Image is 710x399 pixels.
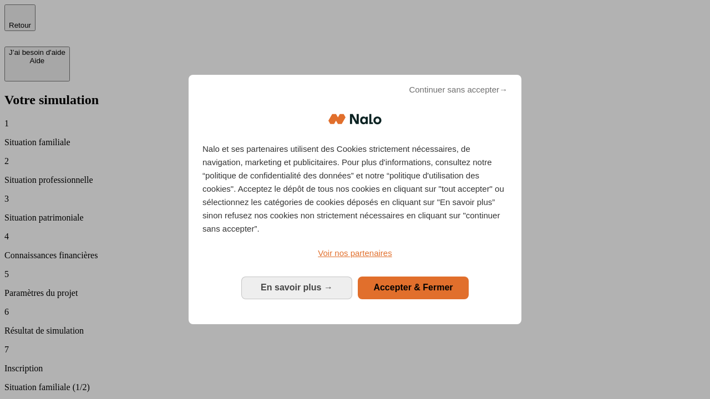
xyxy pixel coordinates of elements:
[189,75,521,324] div: Bienvenue chez Nalo Gestion du consentement
[409,83,508,96] span: Continuer sans accepter→
[202,247,508,260] a: Voir nos partenaires
[318,248,392,258] span: Voir nos partenaires
[261,283,333,292] span: En savoir plus →
[373,283,453,292] span: Accepter & Fermer
[241,277,352,299] button: En savoir plus: Configurer vos consentements
[358,277,469,299] button: Accepter & Fermer: Accepter notre traitement des données et fermer
[202,142,508,236] p: Nalo et ses partenaires utilisent des Cookies strictement nécessaires, de navigation, marketing e...
[328,103,382,136] img: Logo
